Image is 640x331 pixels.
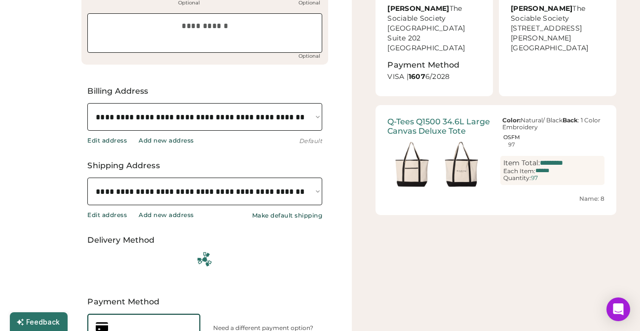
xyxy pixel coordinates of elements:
div: 97 [508,142,515,147]
div: The Sociable Society [GEOGRAPHIC_DATA] Suite 202 [GEOGRAPHIC_DATA] [387,4,481,53]
strong: Color: [502,116,521,124]
div: Delivery Method [87,234,322,246]
div: Natural/ Black : 1 Color Embroidery [500,117,604,131]
img: Platens-Green-Loader-Spin.svg [87,252,322,267]
strong: Back [563,116,578,124]
div: Name: 8 [387,195,604,203]
div: OSFM [502,135,521,140]
div: Q-Tees Q1500 34.6L Large Canvas Deluxe Tote [387,117,491,136]
img: generate-image [437,140,486,189]
div: Open Intercom Messenger [606,297,630,321]
strong: 1607 [409,72,425,81]
strong: [PERSON_NAME] [511,4,572,13]
div: Payment Method [81,296,328,308]
div: Add new address [139,137,194,145]
div: Quantity: [503,175,531,182]
div: Each Item: [503,168,535,175]
div: Edit address [87,211,127,219]
div: Add new address [139,211,194,219]
div: Billing Address [87,85,322,97]
img: generate-image [387,140,437,189]
div: Optional [297,54,322,59]
div: Optional [176,0,202,5]
div: Edit address [87,137,127,145]
div: Item Total: [503,159,540,167]
div: Default [299,137,323,145]
div: 97 [531,175,538,182]
div: Shipping Address [87,160,322,172]
div: Payment Method [387,59,459,71]
div: The Sociable Society [STREET_ADDRESS][PERSON_NAME] [GEOGRAPHIC_DATA] [511,4,604,53]
div: VISA | 6/2028 [387,72,486,84]
strong: [PERSON_NAME] [387,4,449,13]
div: Optional [297,0,322,5]
div: Make default shipping [252,212,323,220]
